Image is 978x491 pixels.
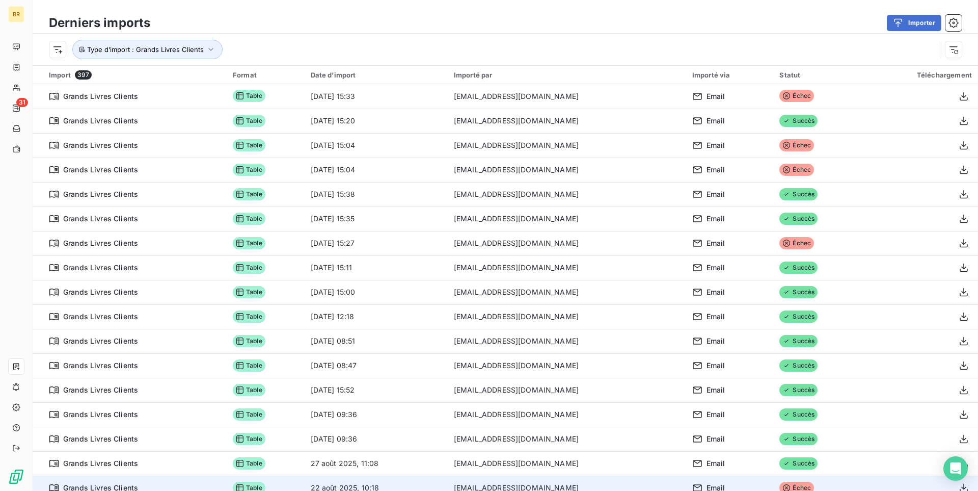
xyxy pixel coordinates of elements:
td: [DATE] 15:04 [305,133,448,158]
span: Email [707,287,725,297]
td: [DATE] 15:27 [305,231,448,255]
span: Succès [779,457,818,470]
span: Email [707,385,725,395]
span: Grands Livres Clients [63,385,138,395]
span: Grands Livres Clients [63,116,138,126]
td: [EMAIL_ADDRESS][DOMAIN_NAME] [448,451,686,476]
span: Table [233,90,265,102]
span: 31 [16,98,28,107]
span: Échec [779,237,814,249]
span: Table [233,164,265,176]
td: [DATE] 08:47 [305,353,448,378]
span: Succès [779,213,818,225]
td: [EMAIL_ADDRESS][DOMAIN_NAME] [448,133,686,158]
span: Grands Livres Clients [63,91,138,101]
span: Grands Livres Clients [63,165,138,175]
span: Succès [779,262,818,274]
td: [DATE] 15:52 [305,378,448,402]
div: Téléchargement [867,71,972,79]
span: Table [233,384,265,396]
span: Table [233,213,265,225]
td: [EMAIL_ADDRESS][DOMAIN_NAME] [448,329,686,353]
span: Grands Livres Clients [63,458,138,469]
span: Table [233,311,265,323]
span: Email [707,116,725,126]
span: Table [233,262,265,274]
td: [EMAIL_ADDRESS][DOMAIN_NAME] [448,206,686,231]
td: [EMAIL_ADDRESS][DOMAIN_NAME] [448,158,686,182]
span: Grands Livres Clients [63,140,138,150]
span: Table [233,286,265,298]
span: Succès [779,433,818,445]
td: [DATE] 15:11 [305,255,448,280]
div: Statut [779,71,855,79]
button: Type d’import : Grands Livres Clients [72,40,223,59]
td: [DATE] 12:18 [305,304,448,329]
td: [EMAIL_ADDRESS][DOMAIN_NAME] [448,109,686,133]
td: [EMAIL_ADDRESS][DOMAIN_NAME] [448,304,686,329]
div: Import [49,70,221,80]
div: Importé par [454,71,680,79]
span: Échec [779,90,814,102]
div: Format [233,71,298,79]
span: Email [707,165,725,175]
span: Grands Livres Clients [63,312,138,322]
span: Échec [779,139,814,151]
img: Logo LeanPay [8,469,24,485]
span: Email [707,91,725,101]
span: Email [707,360,725,371]
span: Email [707,434,725,444]
span: Table [233,188,265,200]
span: Grands Livres Clients [63,434,138,444]
span: Table [233,408,265,421]
span: Email [707,189,725,199]
span: Succès [779,335,818,347]
span: Succès [779,115,818,127]
span: Email [707,458,725,469]
td: [DATE] 09:36 [305,402,448,427]
td: [DATE] 09:36 [305,427,448,451]
span: Table [233,359,265,372]
span: Table [233,139,265,151]
span: Grands Livres Clients [63,263,138,273]
td: [DATE] 15:35 [305,206,448,231]
span: Table [233,115,265,127]
td: [EMAIL_ADDRESS][DOMAIN_NAME] [448,353,686,378]
span: Succès [779,188,818,200]
td: [EMAIL_ADDRESS][DOMAIN_NAME] [448,255,686,280]
span: Email [707,238,725,248]
td: 27 août 2025, 11:08 [305,451,448,476]
td: [DATE] 15:04 [305,158,448,182]
span: Succès [779,408,818,421]
div: Open Intercom Messenger [943,456,968,481]
td: [EMAIL_ADDRESS][DOMAIN_NAME] [448,402,686,427]
td: [EMAIL_ADDRESS][DOMAIN_NAME] [448,84,686,109]
td: [DATE] 08:51 [305,329,448,353]
h3: Derniers imports [49,14,150,32]
span: Email [707,214,725,224]
span: Email [707,312,725,322]
td: [DATE] 15:38 [305,182,448,206]
span: Grands Livres Clients [63,189,138,199]
span: Grands Livres Clients [63,238,138,248]
td: [EMAIL_ADDRESS][DOMAIN_NAME] [448,280,686,304]
span: 397 [75,70,92,80]
span: Échec [779,164,814,176]
span: Grands Livres Clients [63,214,138,224]
div: Importé via [692,71,768,79]
span: Succès [779,384,818,396]
span: Type d’import : Grands Livres Clients [87,45,204,54]
span: Grands Livres Clients [63,336,138,346]
span: Grands Livres Clients [63,360,138,371]
span: Table [233,457,265,470]
td: [EMAIL_ADDRESS][DOMAIN_NAME] [448,182,686,206]
span: Table [233,237,265,249]
span: Email [707,140,725,150]
span: Table [233,433,265,445]
td: [DATE] 15:33 [305,84,448,109]
div: Date d’import [311,71,442,79]
span: Grands Livres Clients [63,287,138,297]
div: BR [8,6,24,22]
td: [EMAIL_ADDRESS][DOMAIN_NAME] [448,378,686,402]
span: Succès [779,311,818,323]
